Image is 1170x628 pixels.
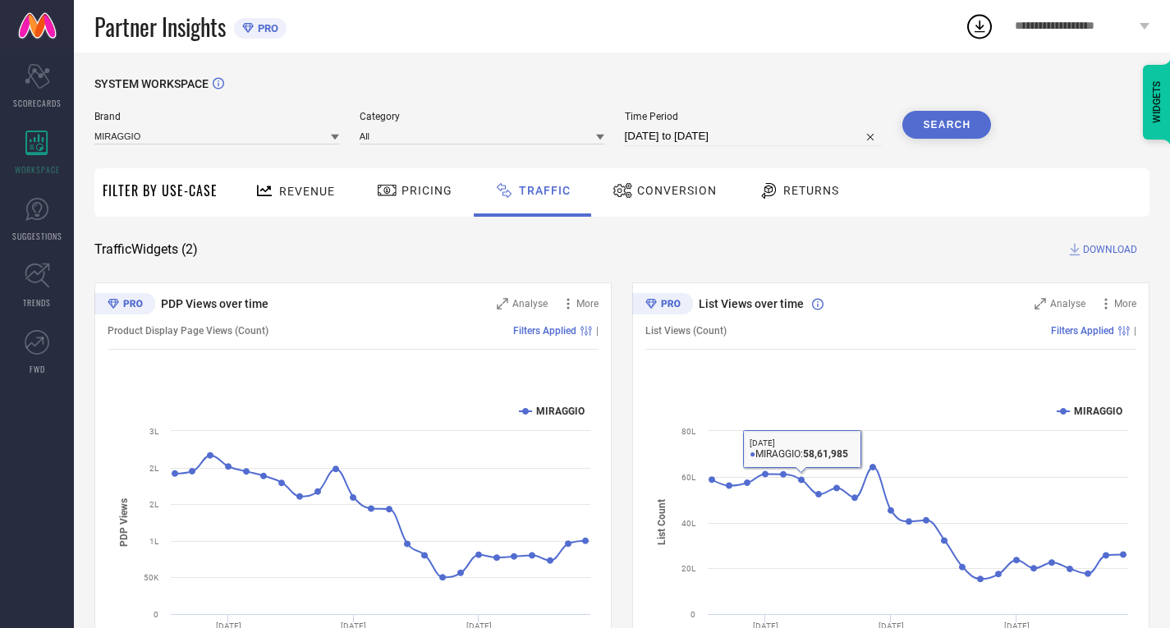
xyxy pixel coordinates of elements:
span: Traffic [519,184,571,197]
span: Revenue [279,185,335,198]
tspan: PDP Views [118,498,130,547]
span: Filters Applied [513,325,576,337]
span: Partner Insights [94,10,226,44]
span: | [596,325,599,337]
text: 0 [691,610,695,619]
span: Conversion [637,184,717,197]
span: Analyse [1050,298,1085,309]
svg: Zoom [497,298,508,309]
span: Category [360,111,604,122]
span: Pricing [401,184,452,197]
div: Premium [632,293,693,318]
span: List Views (Count) [645,325,727,337]
span: FWD [30,363,45,375]
span: DOWNLOAD [1083,241,1137,258]
span: Filters Applied [1051,325,1114,337]
span: Product Display Page Views (Count) [108,325,268,337]
span: PRO [254,22,278,34]
text: 1L [149,537,159,546]
text: 2L [149,500,159,509]
span: Time Period [625,111,883,122]
text: 0 [154,610,158,619]
div: Premium [94,293,155,318]
span: TRENDS [23,296,51,309]
span: WORKSPACE [15,163,60,176]
button: Search [902,111,991,139]
span: SUGGESTIONS [12,230,62,242]
span: | [1134,325,1136,337]
text: 40L [681,519,696,528]
span: Traffic Widgets ( 2 ) [94,241,198,258]
span: SYSTEM WORKSPACE [94,77,209,90]
span: Brand [94,111,339,122]
text: 20L [681,564,696,573]
svg: Zoom [1035,298,1046,309]
span: PDP Views over time [161,297,268,310]
span: More [576,298,599,309]
text: MIRAGGIO [536,406,585,417]
input: Select time period [625,126,883,146]
span: SCORECARDS [13,97,62,109]
text: MIRAGGIO [1074,406,1122,417]
text: 60L [681,473,696,482]
span: Filter By Use-Case [103,181,218,200]
text: 50K [144,573,159,582]
span: List Views over time [699,297,804,310]
span: Analyse [512,298,548,309]
text: 3L [149,427,159,436]
tspan: List Count [656,499,668,545]
span: More [1114,298,1136,309]
div: Open download list [965,11,994,41]
text: 2L [149,464,159,473]
span: Returns [783,184,839,197]
text: 80L [681,427,696,436]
